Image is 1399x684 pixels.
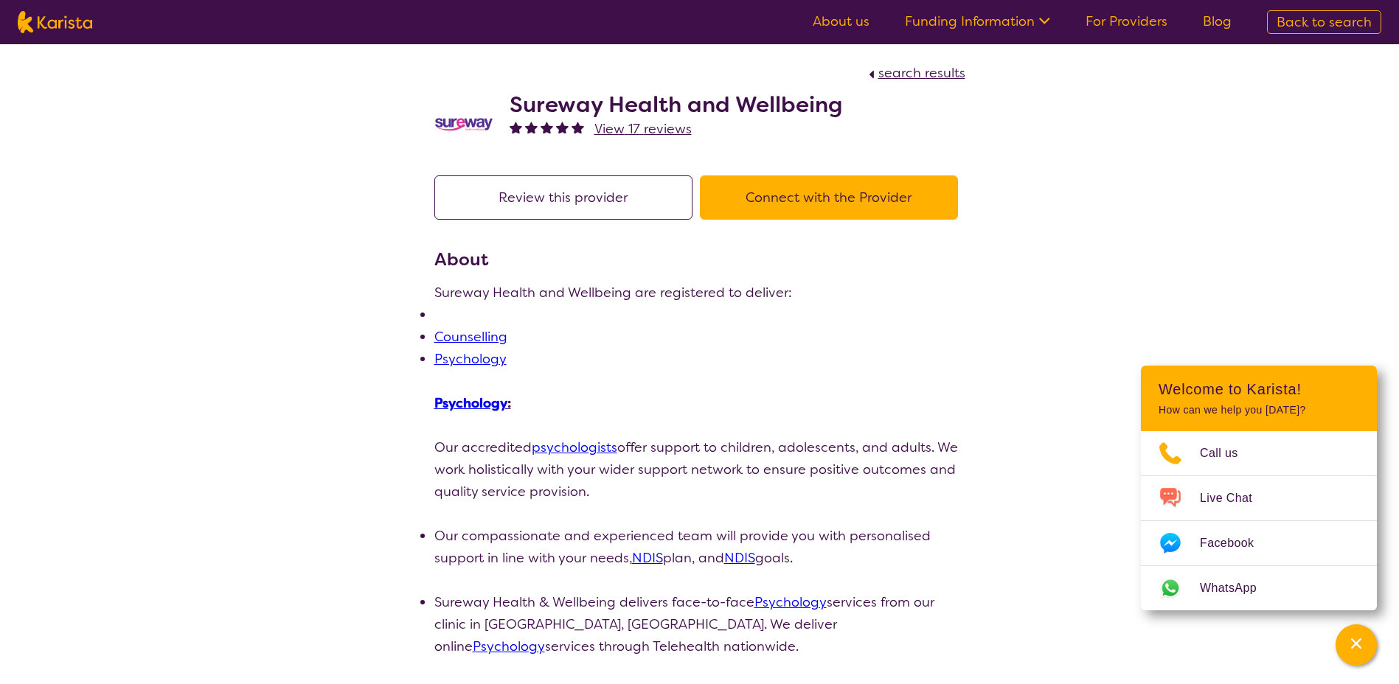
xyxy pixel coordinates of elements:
h3: About [434,246,965,273]
a: Psychology [473,638,545,655]
button: Connect with the Provider [700,175,958,220]
p: Our accredited offer support to children, adolescents, and adults. We work holistically with your... [434,436,965,503]
span: search results [878,64,965,82]
img: fullstar [541,121,553,133]
a: NDIS [632,549,663,567]
h2: Welcome to Karista! [1159,380,1359,398]
a: NDIS [724,549,755,567]
span: Facebook [1200,532,1271,554]
a: search results [865,64,965,82]
a: Counselling [434,328,507,346]
a: Funding Information [905,13,1050,30]
span: View 17 reviews [594,120,692,138]
a: For Providers [1086,13,1167,30]
a: psychologists [532,439,617,456]
img: fullstar [572,121,584,133]
img: fullstar [556,121,569,133]
img: nedi5p6dj3rboepxmyww.png [434,116,493,132]
a: About us [813,13,869,30]
h2: Sureway Health and Wellbeing [510,91,842,118]
button: Channel Menu [1336,624,1377,666]
a: Psychology [754,593,827,611]
span: Live Chat [1200,487,1270,509]
a: Blog [1203,13,1232,30]
a: Psychology [434,394,507,412]
a: Web link opens in a new tab. [1141,566,1377,610]
u: : [434,394,511,412]
img: fullstar [510,121,522,133]
img: fullstar [525,121,538,133]
button: Review this provider [434,175,692,220]
img: Karista logo [18,11,92,33]
span: Call us [1200,442,1256,464]
a: View 17 reviews [594,118,692,140]
p: How can we help you [DATE]? [1159,404,1359,416]
ul: Choose channel [1141,431,1377,610]
a: Psychology [434,350,507,368]
a: Review this provider [434,189,700,206]
li: Sureway Health & Wellbeing delivers face-to-face services from our clinic in [GEOGRAPHIC_DATA], [... [434,591,965,657]
a: Connect with the Provider [700,189,965,206]
span: WhatsApp [1200,577,1274,599]
p: Sureway Health and Wellbeing are registered to deliver: [434,282,965,304]
li: Our compassionate and experienced team will provide you with personalised support in line with yo... [434,525,965,569]
a: Back to search [1267,10,1381,34]
div: Channel Menu [1141,366,1377,610]
span: Back to search [1277,13,1372,31]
